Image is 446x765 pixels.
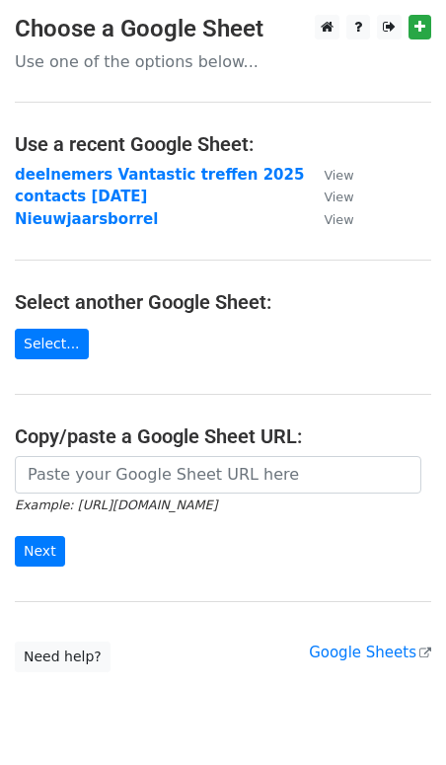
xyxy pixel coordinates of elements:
[15,329,89,359] a: Select...
[15,642,111,672] a: Need help?
[15,456,421,494] input: Paste your Google Sheet URL here
[324,212,353,227] small: View
[15,15,431,43] h3: Choose a Google Sheet
[324,168,353,183] small: View
[15,536,65,567] input: Next
[15,188,147,205] a: contacts [DATE]
[304,188,353,205] a: View
[15,424,431,448] h4: Copy/paste a Google Sheet URL:
[15,166,304,184] a: deelnemers Vantastic treffen 2025
[304,166,353,184] a: View
[15,497,217,512] small: Example: [URL][DOMAIN_NAME]
[15,132,431,156] h4: Use a recent Google Sheet:
[15,290,431,314] h4: Select another Google Sheet:
[15,210,158,228] a: Nieuwjaarsborrel
[15,51,431,72] p: Use one of the options below...
[309,644,431,661] a: Google Sheets
[324,190,353,204] small: View
[304,210,353,228] a: View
